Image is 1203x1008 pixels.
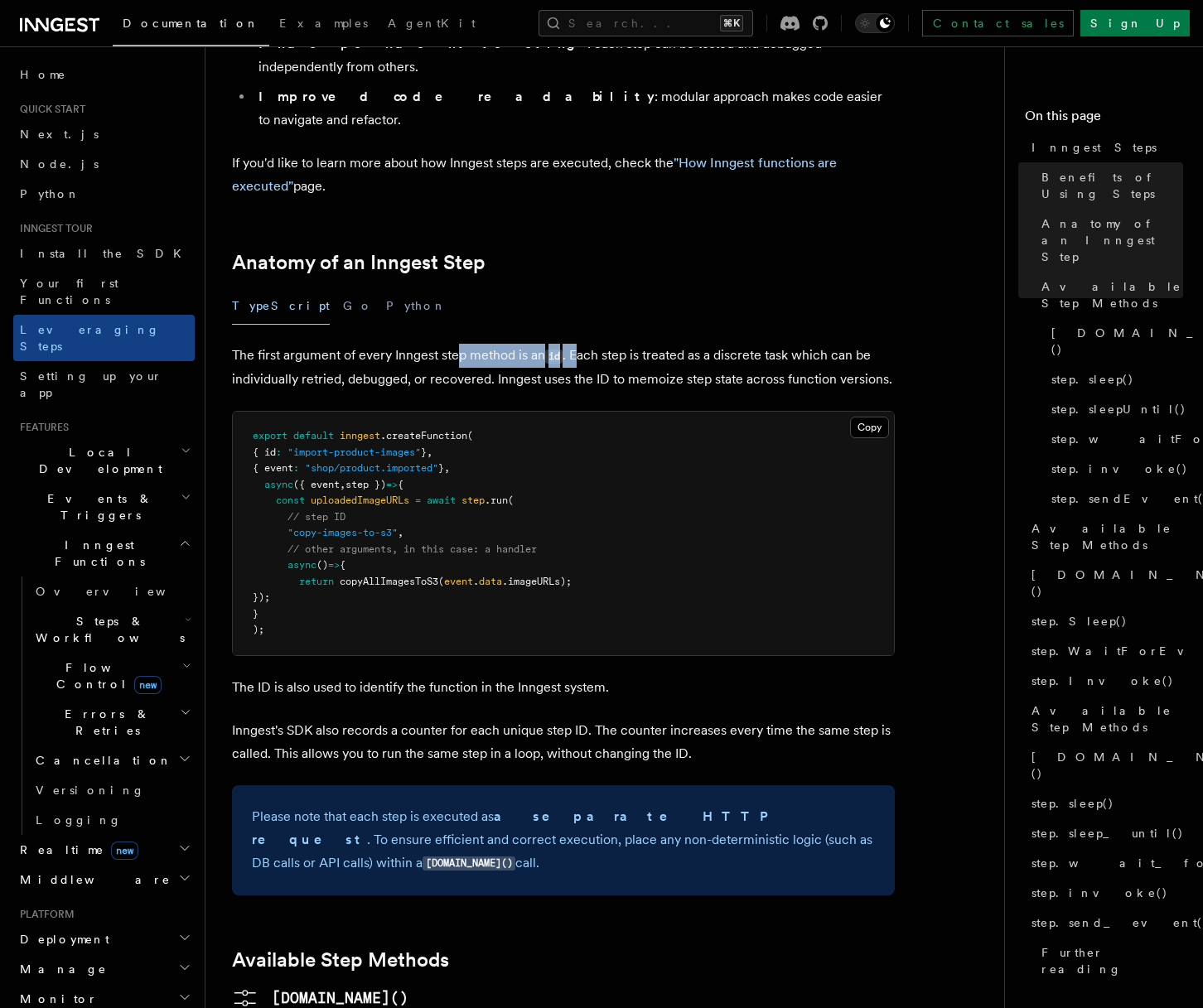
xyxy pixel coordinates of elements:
[253,430,287,441] span: export
[1051,401,1186,417] span: step.sleepUntil()
[29,576,195,606] a: Overview
[311,494,409,506] span: uploadedImageURLs
[299,576,334,587] span: return
[252,805,875,875] p: Please note that each step is executed as . To ensure efficient and correct execution, place any ...
[232,676,895,699] p: The ID is also used to identify the function in the Inngest system.
[502,576,572,587] span: .imageURLs);
[111,842,138,860] span: new
[20,277,118,306] span: Your first Functions
[1035,162,1183,209] a: Benefits of Using Steps
[13,537,179,570] span: Inngest Functions
[1045,318,1183,364] a: [DOMAIN_NAME]()
[1025,133,1183,162] a: Inngest Steps
[254,85,895,132] li: : modular approach makes code easier to navigate and refactor.
[13,908,75,921] span: Platform
[293,479,340,490] span: ({ event
[1031,702,1183,736] span: Available Step Methods
[287,543,537,555] span: // other arguments, in this case: a handler
[29,706,180,739] span: Errors & Retries
[13,421,69,434] span: Features
[1035,209,1183,272] a: Anatomy of an Inngest Step
[232,251,486,274] a: Anatomy of an Inngest Step
[13,268,195,315] a: Your first Functions
[421,446,427,458] span: }
[398,527,403,538] span: ,
[276,494,305,506] span: const
[36,784,145,797] span: Versioning
[427,446,432,458] span: ,
[386,287,447,325] button: Python
[345,479,386,490] span: step })
[1025,848,1183,878] a: step.wait_for_event()
[29,659,182,692] span: Flow Control
[720,15,743,31] kbd: ⌘K
[293,430,334,441] span: default
[253,591,270,603] span: });
[113,5,269,46] a: Documentation
[1045,394,1183,424] a: step.sleepUntil()
[1041,944,1183,977] span: Further reading
[264,479,293,490] span: async
[473,576,479,587] span: .
[287,511,345,523] span: // step ID
[1045,364,1183,394] a: step.sleep()
[13,961,107,977] span: Manage
[13,437,195,484] button: Local Development
[13,484,195,530] button: Events & Triggers
[461,494,485,506] span: step
[13,530,195,576] button: Inngest Functions
[922,10,1074,36] a: Contact sales
[29,606,195,653] button: Steps & Workflows
[1080,10,1190,36] a: Sign Up
[13,149,195,179] a: Node.js
[1025,908,1183,938] a: step.send_event()
[415,494,421,506] span: =
[850,417,889,438] button: Copy
[279,17,368,30] span: Examples
[20,66,66,83] span: Home
[1051,371,1134,388] span: step.sleep()
[253,608,258,620] span: }
[13,444,181,477] span: Local Development
[343,287,373,325] button: Go
[13,239,195,268] a: Install the SDK
[20,323,160,353] span: Leveraging Steps
[29,653,195,699] button: Flow Controlnew
[539,10,753,36] button: Search...⌘K
[1031,795,1114,812] span: step.sleep()
[13,361,195,408] a: Setting up your app
[253,624,264,635] span: );
[386,479,398,490] span: =>
[1031,673,1174,689] span: step.Invoke()
[1025,514,1183,560] a: Available Step Methods
[1031,825,1184,842] span: step.sleep_until()
[13,871,171,888] span: Middleware
[29,745,195,775] button: Cancellation
[1041,215,1183,265] span: Anatomy of an Inngest Step
[254,32,895,79] li: : each step can be tested and debugged independently from others.
[1041,278,1183,311] span: Available Step Methods
[20,369,162,399] span: Setting up your app
[29,805,195,835] a: Logging
[276,446,282,458] span: :
[36,585,206,598] span: Overview
[1031,139,1157,156] span: Inngest Steps
[13,315,195,361] a: Leveraging Steps
[20,247,191,260] span: Install the SDK
[1041,169,1183,202] span: Benefits of Using Steps
[253,462,293,474] span: { event
[36,813,122,827] span: Logging
[13,222,93,235] span: Inngest tour
[1035,938,1183,984] a: Further reading
[340,430,380,441] span: inngest
[485,494,508,506] span: .run
[13,103,85,116] span: Quick start
[134,676,162,694] span: new
[328,559,340,571] span: =>
[1025,666,1183,696] a: step.Invoke()
[1025,818,1183,848] a: step.sleep_until()
[20,128,99,141] span: Next.js
[444,462,450,474] span: ,
[380,430,467,441] span: .createFunction
[29,613,185,646] span: Steps & Workflows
